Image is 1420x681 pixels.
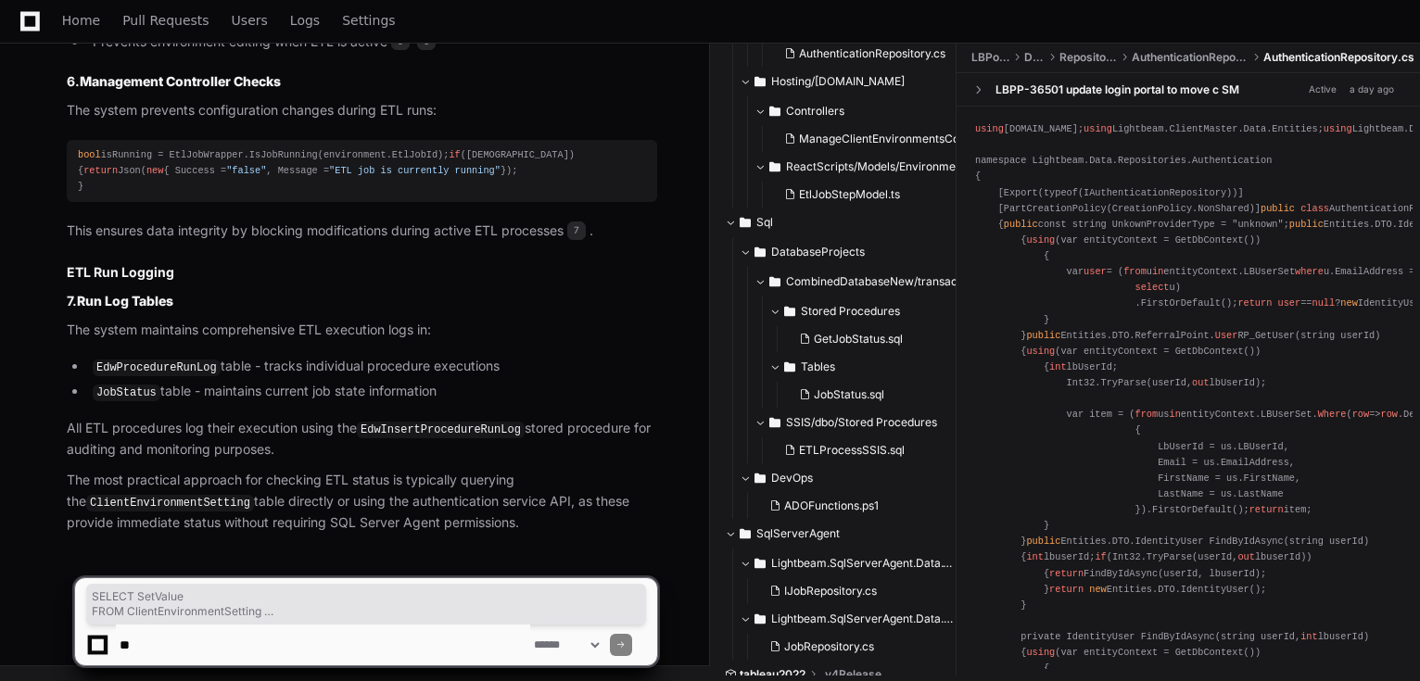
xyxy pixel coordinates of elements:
span: public [1289,219,1324,230]
span: return [1237,297,1272,309]
p: All ETL procedures log their execution using the stored procedure for auditing and monitoring pur... [67,418,657,460]
span: using [975,123,1004,134]
h2: ETL Run Logging [67,263,657,282]
span: return [83,165,118,176]
button: ManageClientEnvironmentsController.cs [777,126,976,152]
span: JobStatus.sql [814,387,884,402]
span: public [1026,329,1060,340]
span: 7 [567,221,586,240]
button: Controllers [754,96,972,126]
span: out [1192,377,1209,388]
span: from [1123,266,1147,277]
span: in [1169,409,1180,420]
button: Stored Procedures [769,296,972,326]
span: ManageClientEnvironmentsController.cs [799,132,1011,146]
svg: Directory [769,271,780,293]
span: bool [78,149,101,160]
span: User [1215,329,1238,340]
code: EdwInsertProcedureRunLog [357,422,525,438]
span: LBPortal [971,50,1009,65]
li: table - tracks individual procedure executions [87,356,657,378]
strong: Run Log Tables [77,293,173,309]
span: row [1380,409,1397,420]
svg: Directory [769,156,780,178]
span: new [146,165,163,176]
span: Logs [290,15,320,26]
span: if [449,149,460,160]
span: Controllers [786,104,844,119]
span: using [1324,123,1352,134]
button: AuthenticationRepository.cs [777,41,961,67]
span: Hosting/[DOMAIN_NAME] [771,74,905,89]
span: Repositories [1059,50,1117,65]
span: using [1026,234,1055,246]
span: user [1084,266,1107,277]
span: int [1049,361,1066,372]
span: class [1300,202,1329,213]
span: in [1152,266,1163,277]
span: "false" [226,165,266,176]
strong: Management Controller Checks [80,73,281,89]
span: from [1135,409,1159,420]
button: GetJobStatus.sql [792,326,961,352]
span: "ETL job is currently running" [329,165,501,176]
code: EdwProcedureRunLog [93,359,221,376]
h3: 7. [67,292,657,310]
code: ClientEnvironmentSetting [86,495,254,511]
span: public [1004,219,1038,230]
li: table - maintains current job state information [87,381,657,403]
span: Data [1024,50,1045,65]
span: SSIS/dbo/Stored Procedures [786,415,937,430]
span: return [1249,504,1284,515]
span: Sql [756,215,773,230]
div: isRunning = EtlJobWrapper.IsJobRunning(environment.EtlJobId); ([DEMOGRAPHIC_DATA]) { Json( { Succ... [78,147,646,195]
code: JobStatus [93,385,160,401]
span: DevOps [771,471,813,486]
span: AuthenticationRepository [1132,50,1249,65]
button: CombinedDatabaseNew/transactional/dbo [754,267,972,296]
svg: Directory [740,211,751,233]
span: Home [62,15,100,26]
span: GetJobStatus.sql [814,332,903,347]
span: SELECT SetValue FROM ClientEnvironmentSetting WHERE SettingType = 'ETL' AND SettingParameter = 'E... [92,589,640,619]
button: Sql [725,208,943,237]
span: AuthenticationRepository.cs [1263,50,1414,65]
span: CombinedDatabaseNew/transactional/dbo [786,274,972,289]
p: The system prevents configuration changes during ETL runs: [67,100,657,121]
svg: Directory [784,356,795,378]
span: ADOFunctions.ps1 [784,498,879,513]
button: ETLProcessSSIS.sql [777,437,961,463]
span: public [1026,536,1060,547]
div: a day ago [1350,82,1394,96]
span: EtlJobStepModel.ts [799,187,900,202]
span: Users [232,15,268,26]
span: null [1312,297,1336,309]
span: user [1278,297,1301,309]
button: ReactScripts/Models/EnvironmentDashboard [754,152,972,182]
span: AuthenticationRepository.cs [799,46,945,61]
svg: Directory [769,100,780,122]
svg: Directory [754,467,766,489]
button: SSIS/dbo/Stored Procedures [754,408,972,437]
p: The system maintains comprehensive ETL execution logs in: [67,320,657,341]
span: select [1135,282,1170,293]
span: where [1295,266,1324,277]
span: Pull Requests [122,15,209,26]
button: Hosting/[DOMAIN_NAME] [740,67,957,96]
button: SqlServerAgent [725,519,943,549]
svg: Directory [754,241,766,263]
span: DatabaseProjects [771,245,865,259]
span: new [1340,297,1357,309]
h3: 6. [67,72,657,91]
svg: Directory [754,70,766,93]
p: The most practical approach for checking ETL status is typically querying the table directly or u... [67,470,657,534]
span: row [1352,409,1369,420]
p: This ensures data integrity by blocking modifications during active ETL processes . [67,221,657,242]
span: ETLProcessSSIS.sql [799,443,905,458]
span: Settings [342,15,395,26]
span: using [1026,346,1055,357]
button: JobStatus.sql [792,382,961,408]
span: public [1261,202,1295,213]
svg: Directory [769,411,780,434]
span: Tables [801,359,835,374]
